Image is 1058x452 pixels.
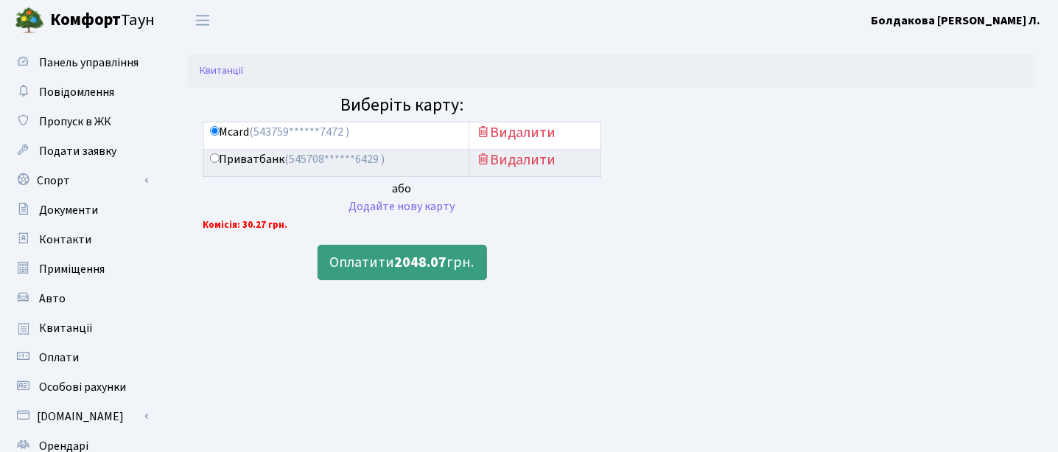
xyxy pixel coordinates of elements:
[39,350,79,366] span: Оплати
[7,48,155,77] a: Панель управління
[7,313,155,343] a: Квитанції
[7,284,155,313] a: Авто
[39,291,66,307] span: Авто
[184,8,221,32] button: Переключити навігацію
[7,343,155,372] a: Оплати
[39,232,91,248] span: Контакти
[7,372,155,402] a: Особові рахунки
[7,254,155,284] a: Приміщення
[318,245,487,280] button: Оплатити2048.07грн.
[39,202,98,218] span: Документи
[7,77,155,107] a: Повідомлення
[39,261,105,277] span: Приміщення
[7,225,155,254] a: Контакти
[7,402,155,431] a: [DOMAIN_NAME]
[39,84,114,100] span: Повідомлення
[39,379,126,395] span: Особові рахунки
[7,166,155,195] a: Спорт
[203,218,288,232] b: Комісія: 30.27 грн.
[203,95,601,117] h4: Виберіть карту:
[7,195,155,225] a: Документи
[200,63,243,78] a: Квитанції
[871,12,1040,29] a: Болдакова [PERSON_NAME] Л.
[50,8,155,33] span: Таун
[39,143,116,159] span: Подати заявку
[7,136,155,166] a: Подати заявку
[475,151,594,169] h5: Видалити
[39,55,139,71] span: Панель управління
[39,320,93,336] span: Квитанції
[210,151,385,168] label: Приватбанк
[203,198,601,215] div: Додайте нову карту
[871,13,1040,29] b: Болдакова [PERSON_NAME] Л.
[210,124,350,141] label: Mcard
[395,252,447,273] b: 2048.07
[50,8,121,32] b: Комфорт
[15,6,44,35] img: logo.png
[203,180,601,198] div: або
[7,107,155,136] a: Пропуск в ЖК
[475,124,594,142] h5: Видалити
[39,114,111,130] span: Пропуск в ЖК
